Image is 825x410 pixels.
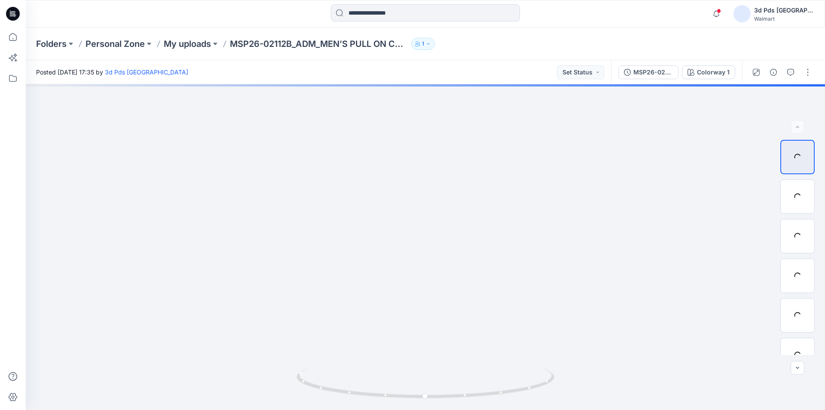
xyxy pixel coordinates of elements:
p: 1 [422,39,424,49]
a: Personal Zone [86,38,145,50]
div: Colorway 1 [697,68,730,77]
button: Colorway 1 [682,65,735,79]
div: MSP26-02112B_ADM_MEN’S PULL ON CARGO SHORT [633,68,673,77]
span: Posted [DATE] 17:35 by [36,68,188,77]
img: avatar [733,5,751,22]
div: 3d Pds [GEOGRAPHIC_DATA] [754,5,814,15]
button: Details [767,65,780,79]
a: 3d Pds [GEOGRAPHIC_DATA] [105,68,188,76]
p: MSP26-02112B_ADM_MEN’S PULL ON CARGO SHORT [230,38,408,50]
a: My uploads [164,38,211,50]
button: 1 [411,38,435,50]
button: MSP26-02112B_ADM_MEN’S PULL ON CARGO SHORT [618,65,678,79]
div: Walmart [754,15,814,22]
a: Folders [36,38,67,50]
